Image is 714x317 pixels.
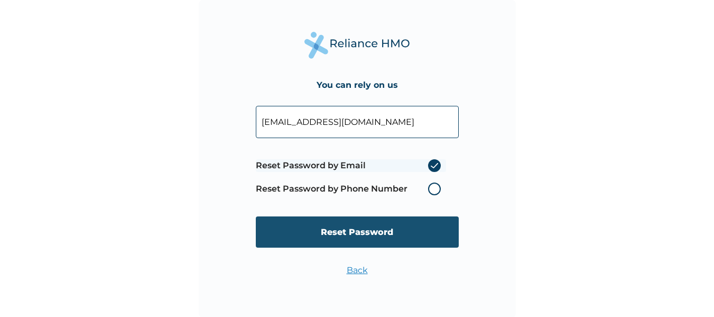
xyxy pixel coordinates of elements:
h4: You can rely on us [317,80,398,90]
input: Reset Password [256,216,459,248]
span: Password reset method [256,154,446,201]
label: Reset Password by Email [256,159,446,172]
label: Reset Password by Phone Number [256,183,446,195]
a: Back [347,265,368,275]
img: Reliance Health's Logo [304,32,410,59]
input: Your Enrollee ID or Email Address [256,106,459,138]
